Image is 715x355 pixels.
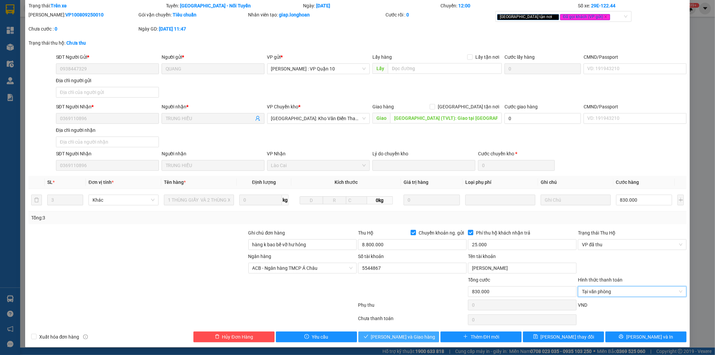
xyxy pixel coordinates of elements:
div: Trạng thái Thu Hộ [578,229,687,237]
th: Loại phụ phí [463,176,538,189]
b: [DATE] [316,3,331,8]
label: Tên tài khoản [468,254,496,259]
span: Phí thu hộ khách nhận trả [473,229,533,237]
button: exclamation-circleYêu cầu [276,332,357,342]
div: Người nhận [162,103,264,110]
input: VD: Bàn, Ghế [164,195,234,205]
button: printer[PERSON_NAME] và In [605,332,687,342]
span: kg [282,195,289,205]
span: ACB - Ngân hàng TMCP Á Châu [252,263,353,273]
span: Chuyển khoản ng. gửi [416,229,467,237]
button: check[PERSON_NAME] và Giao hàng [358,332,439,342]
input: Dọc đường [388,63,502,74]
div: SĐT Người Nhận [56,150,159,157]
b: VP100809250010 [65,12,104,17]
span: Giá trị hàng [404,180,428,185]
b: [GEOGRAPHIC_DATA] - Nối Tuyến [180,3,251,8]
span: Lấy hàng [372,54,392,60]
span: Xuất hóa đơn hàng [37,333,82,341]
div: Trạng thái: [28,2,165,9]
span: [PERSON_NAME] thay đổi [541,333,594,341]
div: SĐT Người Nhận [56,103,159,110]
span: Tại văn phòng [582,287,682,297]
span: Cước hàng [616,180,639,185]
span: VND [578,302,587,308]
button: plus [677,195,684,205]
div: SĐT Người Gửi [56,53,159,61]
b: Tiêu chuẩn [173,12,196,17]
span: Giao [372,113,390,123]
b: Chưa thu [66,40,86,46]
th: Ghi chú [538,176,613,189]
div: Tổng: 3 [31,214,276,221]
label: Hình thức thanh toán [578,277,622,283]
span: Hà Nội: Kho Văn Điển Thanh Trì [271,113,366,123]
div: Chưa thanh toán [358,315,468,326]
span: Yêu cầu [312,333,328,341]
input: Dọc đường [390,113,502,123]
input: Tên tài khoản [468,263,577,273]
div: Cước chuyển kho [478,150,554,157]
input: Số tài khoản [358,263,467,273]
input: R [323,196,346,204]
span: Thu Hộ [358,230,373,236]
button: deleteHủy Đơn Hàng [193,332,275,342]
input: Ghi Chú [541,195,611,205]
input: Địa chỉ của người gửi [56,87,159,98]
b: giap.longhoan [279,12,310,17]
div: CMND/Passport [584,53,687,61]
div: Chưa cước : [28,25,137,33]
input: Cước lấy hàng [504,63,581,74]
span: save [533,334,538,340]
b: 0 [55,26,57,32]
span: 0kg [367,196,393,204]
input: Địa chỉ của người nhận [56,137,159,147]
div: Địa chỉ người nhận [56,126,159,134]
button: save[PERSON_NAME] thay đổi [523,332,604,342]
div: CMND/Passport [584,103,687,110]
span: plus [463,334,468,340]
input: Ghi chú đơn hàng [248,239,357,250]
div: VP Nhận [267,150,370,157]
input: C [346,196,367,204]
b: Trên xe [51,3,67,8]
span: Hủy Đơn Hàng [222,333,253,341]
span: delete [215,334,220,340]
span: Định lượng [252,180,276,185]
div: [PERSON_NAME]: [28,11,137,18]
div: Địa chỉ người gửi [56,77,159,84]
div: Số xe: [577,2,687,9]
span: [PERSON_NAME] và In [626,333,673,341]
span: SL [47,180,53,185]
span: [PERSON_NAME] và Giao hàng [371,333,435,341]
span: Giao hàng [372,104,394,109]
span: VP đã thu [582,240,682,250]
span: Thêm ĐH mới [471,333,499,341]
span: check [364,334,368,340]
span: Lấy tận nơi [473,53,502,61]
span: [GEOGRAPHIC_DATA] tận nơi [497,14,559,20]
b: 29E-122.44 [591,3,615,8]
span: Khác [93,195,155,205]
span: user-add [255,116,260,121]
div: Ngày GD: [138,25,247,33]
div: Trạng thái thu hộ: [28,39,165,47]
div: Tuyến: [165,2,303,9]
span: Lấy [372,63,388,74]
div: Lý do chuyển kho [372,150,475,157]
input: Cước giao hàng [504,113,581,124]
b: 12:00 [458,3,470,8]
span: VP Chuyển kho [267,104,299,109]
label: Cước giao hàng [504,104,538,109]
span: Hồ Chí Minh : VP Quận 10 [271,64,366,74]
div: Người nhận [162,150,264,157]
span: close [553,15,556,18]
span: info-circle [83,335,88,339]
span: close [604,15,607,18]
span: Tổng cước [468,277,490,283]
span: exclamation-circle [304,334,309,340]
span: Tên hàng [164,180,186,185]
label: Ghi chú đơn hàng [248,230,285,236]
span: Lào Cai [271,160,366,170]
span: Kích thước [335,180,358,185]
